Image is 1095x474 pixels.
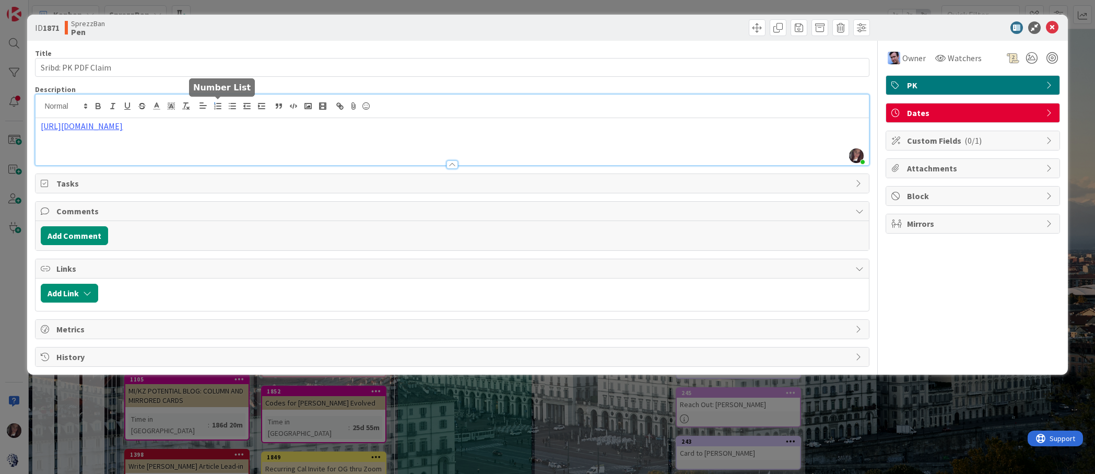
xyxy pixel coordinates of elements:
img: JB [888,52,900,64]
span: Custom Fields [907,134,1041,147]
input: type card name here... [35,58,869,77]
span: Tasks [56,177,850,190]
span: Metrics [56,323,850,336]
span: Description [35,85,76,94]
b: Pen [71,28,105,36]
button: Add Link [41,284,98,303]
span: Dates [907,107,1041,119]
span: Owner [902,52,926,64]
img: WIonnMY7p3XofgUWOABbbE3lo9ZeZucQ.jpg [849,148,864,163]
a: [URL][DOMAIN_NAME] [41,121,123,131]
span: Mirrors [907,217,1041,230]
span: History [56,351,850,363]
span: Watchers [948,52,982,64]
span: Support [22,2,48,14]
b: 1871 [43,22,60,33]
span: Links [56,262,850,275]
span: ID [35,21,60,34]
span: Block [907,190,1041,202]
span: PK [907,79,1041,91]
span: Comments [56,205,850,217]
h5: Number List [193,83,251,93]
span: Attachments [907,162,1041,175]
span: ( 0/1 ) [964,135,982,146]
span: SprezzBan [71,19,105,28]
label: Title [35,49,52,58]
button: Add Comment [41,226,108,245]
